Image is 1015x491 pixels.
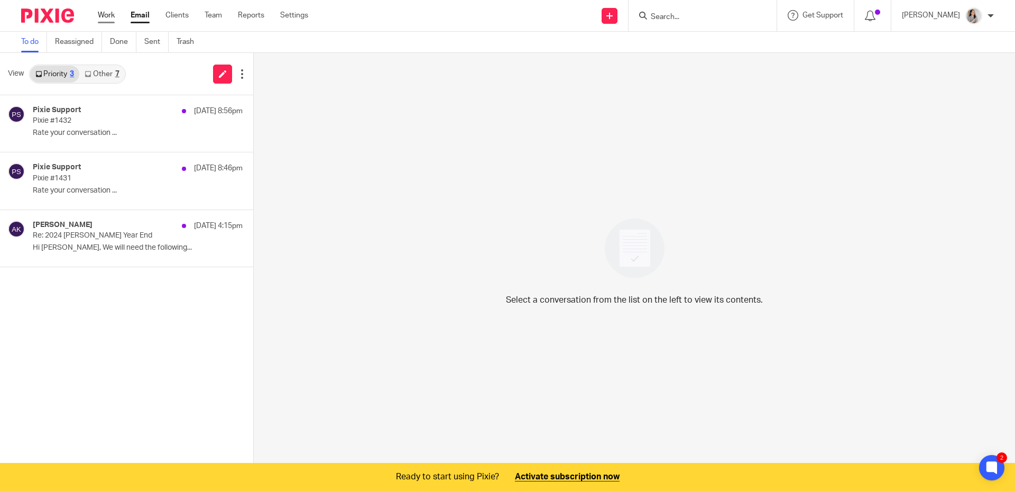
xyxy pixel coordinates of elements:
[33,129,243,138] p: Rate your conversation ...
[902,10,960,21] p: [PERSON_NAME]
[79,66,124,83] a: Other7
[194,106,243,116] p: [DATE] 8:56pm
[205,10,222,21] a: Team
[8,163,25,180] img: svg%3E
[33,243,243,252] p: Hi [PERSON_NAME], We will need the following...
[33,221,93,230] h4: [PERSON_NAME]
[194,221,243,231] p: [DATE] 4:15pm
[598,212,671,285] img: image
[280,10,308,21] a: Settings
[33,163,81,172] h4: Pixie Support
[110,32,136,52] a: Done
[165,10,189,21] a: Clients
[98,10,115,21] a: Work
[30,66,79,83] a: Priority3
[238,10,264,21] a: Reports
[131,10,150,21] a: Email
[8,221,25,238] img: svg%3E
[650,13,745,22] input: Search
[33,116,201,125] p: Pixie #1432
[33,106,81,115] h4: Pixie Support
[194,163,243,174] p: [DATE] 8:46pm
[21,8,74,23] img: Pixie
[965,7,982,24] img: DB342964-06B7-45DF-89DF-C47B4FDC6D2D_1_105_c.jpeg
[802,12,843,19] span: Get Support
[115,70,119,78] div: 7
[996,452,1007,463] div: 2
[33,174,201,183] p: Pixie #1431
[506,294,763,306] p: Select a conversation from the list on the left to view its contents.
[8,68,24,79] span: View
[21,32,47,52] a: To do
[8,106,25,123] img: svg%3E
[70,70,74,78] div: 3
[55,32,102,52] a: Reassigned
[33,231,201,240] p: Re: 2024 [PERSON_NAME] Year End
[33,186,243,195] p: Rate your conversation ...
[144,32,169,52] a: Sent
[177,32,202,52] a: Trash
